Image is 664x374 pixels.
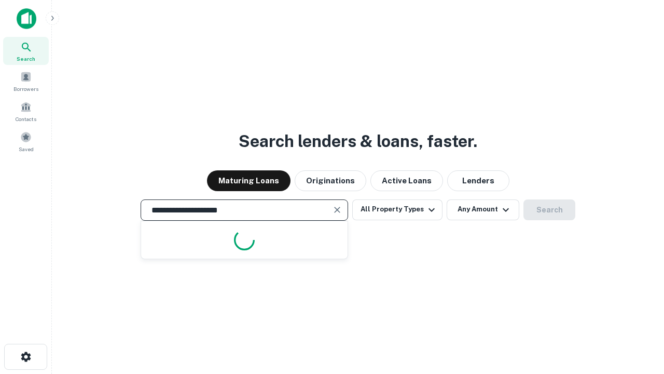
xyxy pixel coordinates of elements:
[17,8,36,29] img: capitalize-icon.png
[3,37,49,65] a: Search
[612,291,664,341] iframe: Chat Widget
[295,170,366,191] button: Originations
[330,203,344,217] button: Clear
[3,97,49,125] a: Contacts
[239,129,477,154] h3: Search lenders & loans, faster.
[17,55,35,63] span: Search
[447,170,509,191] button: Lenders
[16,115,36,123] span: Contacts
[370,170,443,191] button: Active Loans
[13,85,38,93] span: Borrowers
[3,127,49,155] a: Saved
[207,170,290,191] button: Maturing Loans
[19,145,34,153] span: Saved
[447,199,519,220] button: Any Amount
[352,199,442,220] button: All Property Types
[3,67,49,95] a: Borrowers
